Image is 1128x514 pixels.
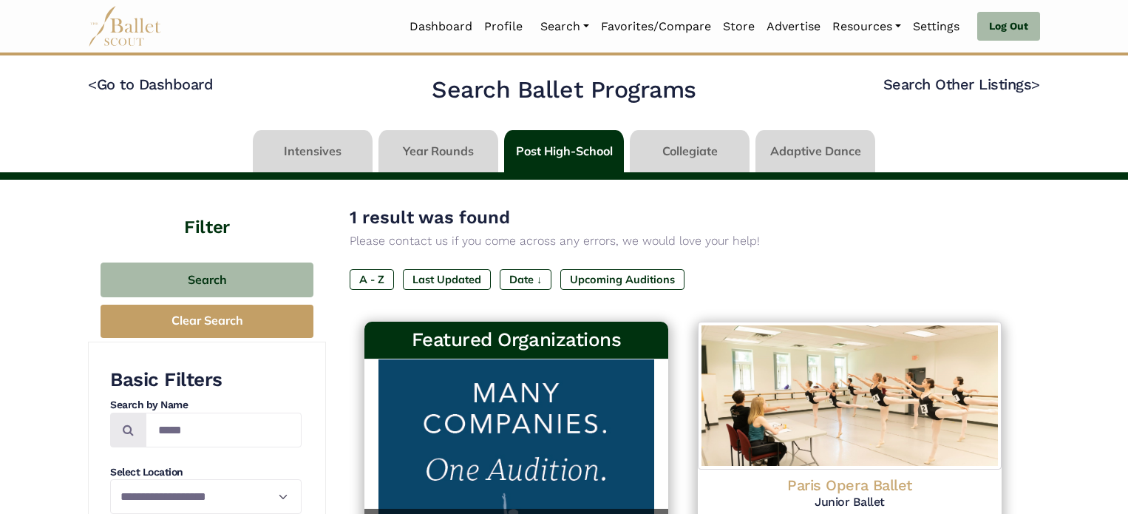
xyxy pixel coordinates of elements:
h4: Paris Opera Ballet [710,476,990,495]
li: Year Rounds [376,130,501,172]
a: <Go to Dashboard [88,75,213,93]
h2: Search Ballet Programs [432,75,696,106]
button: Search [101,263,313,297]
button: Clear Search [101,305,313,338]
code: > [1031,75,1040,93]
label: Date ↓ [500,269,551,290]
p: Please contact us if you come across any errors, we would love your help! [350,231,1016,251]
h4: Filter [88,180,326,240]
a: Favorites/Compare [595,11,717,42]
img: Logo [698,322,1002,470]
a: Profile [478,11,529,42]
li: Post High-School [501,130,627,172]
li: Adaptive Dance [752,130,878,172]
a: Search Other Listings> [883,75,1040,93]
code: < [88,75,97,93]
a: Advertise [761,11,826,42]
li: Collegiate [627,130,752,172]
a: Search [534,11,595,42]
h4: Select Location [110,465,302,480]
a: Resources [826,11,907,42]
a: Store [717,11,761,42]
h3: Basic Filters [110,368,302,393]
a: Log Out [977,12,1040,41]
input: Search by names... [146,413,302,447]
h5: Junior Ballet [710,495,990,510]
span: 1 result was found [350,207,510,228]
a: Settings [907,11,965,42]
li: Intensives [250,130,376,172]
label: A - Z [350,269,394,290]
h4: Search by Name [110,398,302,413]
h3: Featured Organizations [376,328,656,353]
label: Last Updated [403,269,491,290]
label: Upcoming Auditions [560,269,684,290]
a: Dashboard [404,11,478,42]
